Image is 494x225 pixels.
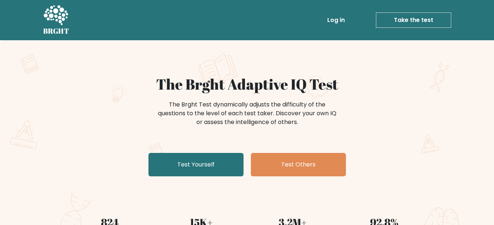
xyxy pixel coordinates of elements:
a: BRGHT [43,3,69,37]
a: Test Yourself [148,153,244,176]
a: Log in [324,13,348,27]
a: Take the test [376,12,451,28]
a: Test Others [251,153,346,176]
h5: BRGHT [43,27,69,35]
div: The Brght Test dynamically adjusts the difficulty of the questions to the level of each test take... [156,100,339,127]
h1: The Brght Adaptive IQ Test [69,75,426,93]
